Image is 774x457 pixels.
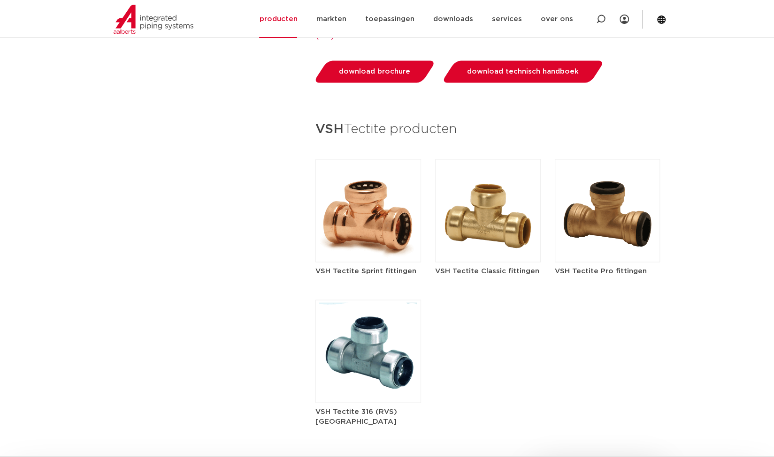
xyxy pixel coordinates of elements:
h5: VSH Tectite Classic fittingen [435,266,541,276]
a: VSH Tectite Sprint fittingen [315,207,421,276]
h3: Tectite producten [315,118,660,140]
a: VSH Tectite 316 (RVS) [GEOGRAPHIC_DATA] [315,347,421,426]
a: VSH Tectite Pro fittingen [555,207,660,276]
span: download brochure [339,68,410,75]
span: download technisch handboek [467,68,579,75]
strong: VSH [315,122,344,135]
h5: VSH Tectite 316 (RVS) [GEOGRAPHIC_DATA] [315,406,421,426]
a: download technisch handboek [441,60,605,82]
h5: VSH Tectite Pro fittingen [555,266,660,276]
a: download brochure [313,60,437,82]
a: VSH Tectite Classic fittingen [435,207,541,276]
h5: VSH Tectite Sprint fittingen [315,266,421,276]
